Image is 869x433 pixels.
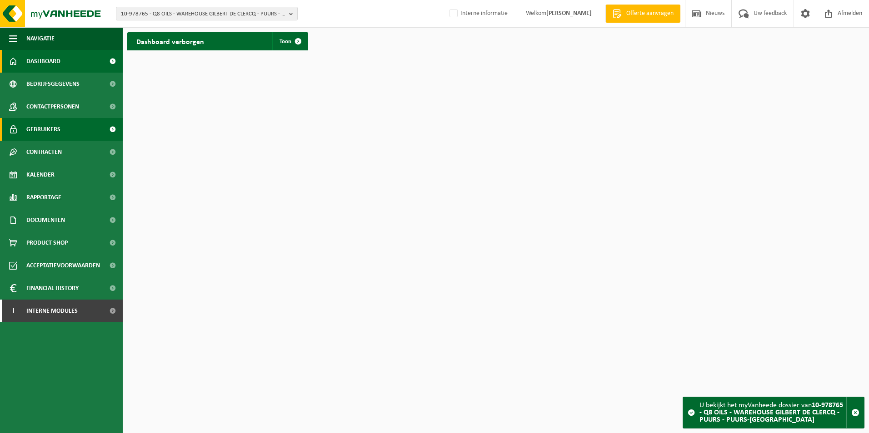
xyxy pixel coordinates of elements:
span: Documenten [26,209,65,231]
label: Interne informatie [448,7,508,20]
strong: [PERSON_NAME] [546,10,592,17]
span: I [9,300,17,322]
span: Acceptatievoorwaarden [26,254,100,277]
strong: 10-978765 - Q8 OILS - WAREHOUSE GILBERT DE CLERCQ - PUURS - PUURS-[GEOGRAPHIC_DATA] [699,402,843,423]
span: 10-978765 - Q8 OILS - WAREHOUSE GILBERT DE CLERCQ - PUURS - PUURS-[GEOGRAPHIC_DATA] [121,7,285,21]
span: Rapportage [26,186,61,209]
span: Contracten [26,141,62,163]
span: Gebruikers [26,118,60,141]
span: Toon [280,39,291,44]
h2: Dashboard verborgen [127,32,213,50]
span: Product Shop [26,231,68,254]
span: Offerte aanvragen [624,9,676,18]
button: 10-978765 - Q8 OILS - WAREHOUSE GILBERT DE CLERCQ - PUURS - PUURS-[GEOGRAPHIC_DATA] [116,7,298,20]
a: Toon [272,32,307,50]
span: Interne modules [26,300,78,322]
span: Dashboard [26,50,60,73]
span: Contactpersonen [26,95,79,118]
div: U bekijkt het myVanheede dossier van [699,397,846,428]
span: Bedrijfsgegevens [26,73,80,95]
span: Financial History [26,277,79,300]
span: Navigatie [26,27,55,50]
span: Kalender [26,163,55,186]
a: Offerte aanvragen [605,5,680,23]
